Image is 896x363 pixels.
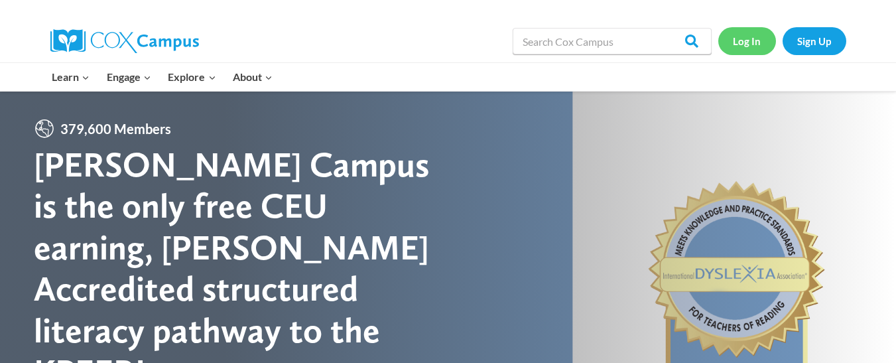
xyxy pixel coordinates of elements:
[513,28,712,54] input: Search Cox Campus
[50,29,199,53] img: Cox Campus
[783,27,846,54] a: Sign Up
[98,63,160,91] button: Child menu of Engage
[718,27,776,54] a: Log In
[718,27,846,54] nav: Secondary Navigation
[224,63,281,91] button: Child menu of About
[55,118,176,139] span: 379,600 Members
[160,63,225,91] button: Child menu of Explore
[44,63,99,91] button: Child menu of Learn
[44,63,281,91] nav: Primary Navigation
